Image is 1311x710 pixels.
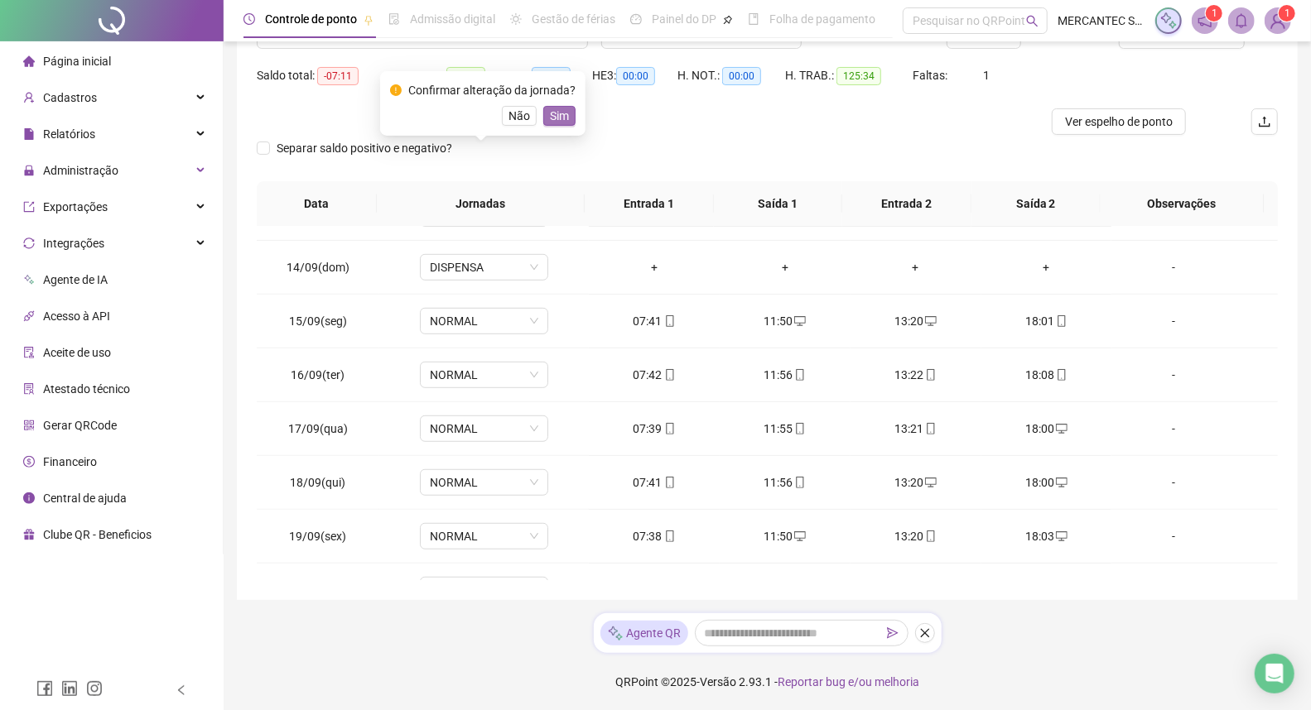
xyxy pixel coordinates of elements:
div: 18:01 [995,312,1099,330]
span: 00:00 [532,67,571,85]
span: MERCANTEC SOLUÇOES [1058,12,1145,30]
span: sun [510,13,522,25]
button: Sim [543,106,576,126]
span: mobile [663,530,676,542]
div: - [1125,527,1222,545]
span: mobile [793,369,806,381]
span: desktop [1054,423,1068,434]
div: H. TRAB.: [785,66,913,85]
span: notification [1198,13,1212,28]
span: 01:52 [446,67,485,85]
div: 18:00 [995,473,1099,492]
span: 19/09(sex) [289,530,346,543]
span: api [23,310,35,322]
span: Central de ajuda [43,492,127,505]
th: Entrada 2 [842,181,971,227]
span: lock [23,165,35,176]
div: + [602,258,706,276]
div: 13:22 [864,366,968,384]
th: Saída 1 [714,181,843,227]
div: H. NOT.: [677,66,785,85]
span: Integrações [43,237,104,250]
div: 13:20 [864,527,968,545]
span: send [887,627,899,639]
span: mobile [663,369,676,381]
span: left [176,684,187,696]
div: - [1125,258,1222,276]
span: desktop [793,315,806,327]
span: mobile [793,423,806,434]
button: Ver espelho de ponto [1052,108,1186,135]
span: export [23,201,35,213]
div: 11:55 [733,420,837,438]
th: Entrada 1 [585,181,714,227]
div: 11:50 [733,527,837,545]
span: Financeiro [43,455,97,468]
span: pushpin [364,15,374,25]
div: - [1125,420,1222,438]
span: Administração [43,164,118,177]
div: Saldo total: [257,66,422,85]
span: exclamation-circle [390,84,402,96]
span: desktop [923,315,937,327]
div: HE 3: [592,66,677,85]
span: Exportações [43,200,108,213]
span: 14/09(dom) [287,261,349,274]
span: NORMAL [430,524,538,549]
span: Ver espelho de ponto [1065,113,1173,131]
sup: Atualize o seu contato no menu Meus Dados [1279,5,1295,22]
span: Relatórios [43,127,95,141]
span: sync [23,237,35,249]
span: gift [23,529,35,540]
span: NORMAL [430,470,538,495]
span: Gestão de férias [532,12,615,26]
span: Separar saldo positivo e negativo? [270,139,459,157]
sup: 1 [1206,5,1222,22]
th: Jornadas [377,181,585,227]
span: NORMAL [430,362,538,387]
span: dollar [23,456,35,468]
span: DISPENSA [430,255,538,280]
span: Folha de pagamento [769,12,875,26]
div: HE 1: [422,66,508,85]
div: Open Intercom Messenger [1255,654,1294,693]
span: desktop [793,530,806,542]
span: audit [23,347,35,358]
th: Data [257,181,377,227]
span: NORMAL [430,309,538,333]
span: 1 [1212,7,1217,19]
div: 18:08 [995,366,1099,384]
div: - [1125,473,1222,492]
span: file-done [388,13,400,25]
span: Acesso à API [43,309,110,323]
th: Saída 2 [971,181,1101,227]
div: 13:20 [864,312,968,330]
span: Controle de ponto [265,12,357,26]
span: Observações [1113,194,1251,213]
span: mobile [1054,315,1068,327]
span: Faltas: [913,69,950,82]
span: mobile [663,423,676,434]
span: desktop [923,477,937,488]
span: Sim [550,107,569,125]
span: facebook [36,680,53,697]
span: Clube QR - Beneficios [43,528,152,541]
span: Atestado técnico [43,382,130,396]
span: home [23,55,35,67]
span: DISPENSA [430,578,538,602]
div: 07:38 [602,527,706,545]
div: 13:21 [864,420,968,438]
span: Reportar bug e/ou melhoria [778,675,919,688]
span: pushpin [723,15,733,25]
img: sparkle-icon.fc2bf0ac1784a2077858766a79e2daf3.svg [1159,12,1178,30]
span: mobile [663,315,676,327]
span: info-circle [23,492,35,504]
span: Agente de IA [43,273,108,286]
span: 1 [1284,7,1290,19]
span: Admissão digital [410,12,495,26]
span: 15/09(seg) [289,314,347,328]
div: - [1125,312,1222,330]
span: qrcode [23,420,35,431]
div: 11:56 [733,366,837,384]
span: 16/09(ter) [291,368,345,381]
